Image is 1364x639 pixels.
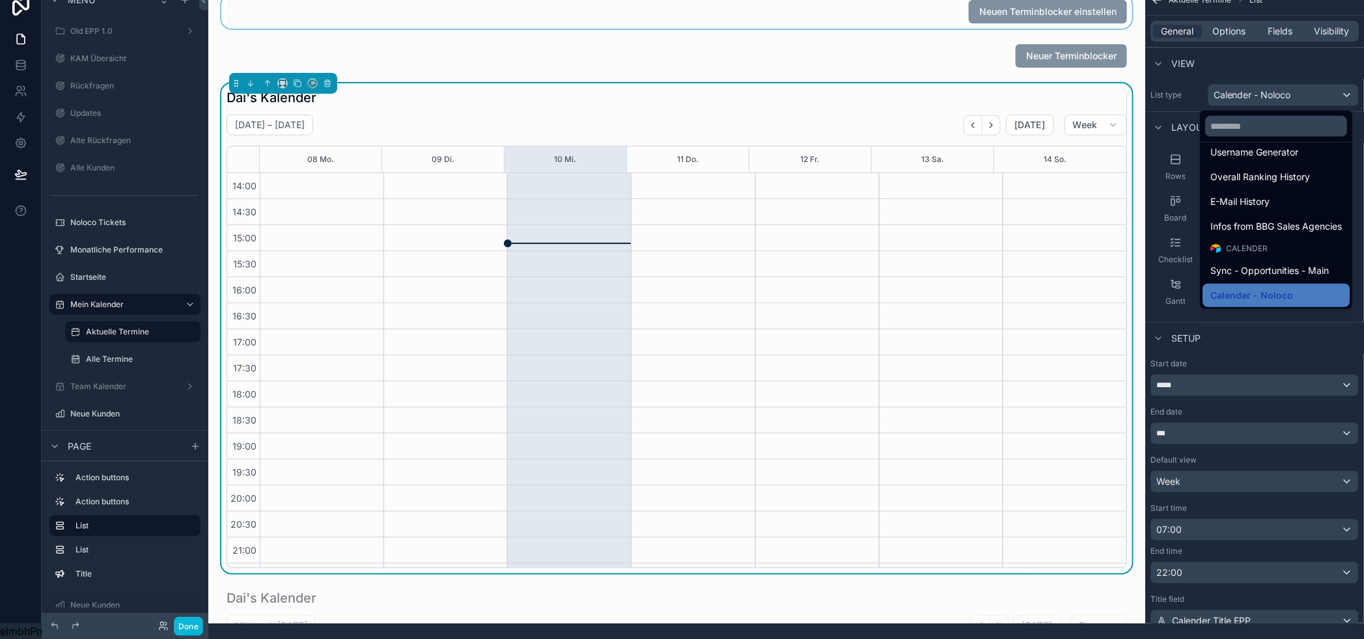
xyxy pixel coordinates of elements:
span: Calender [1226,243,1268,254]
span: 15:00 [230,232,260,243]
span: 17:00 [230,336,260,347]
button: 09 Di. [432,146,454,172]
span: 14:00 [229,180,260,191]
button: 12 Fr. [801,146,820,172]
button: 11 Do. [677,146,699,172]
span: Calender - Noloco [1210,288,1293,303]
span: Infos from BBG Sales Agencies [1210,219,1342,234]
button: Week [1065,115,1127,135]
button: 08 Mo. [307,146,334,172]
span: Week [1073,119,1098,131]
span: 14:30 [229,206,260,217]
button: Next [982,115,1001,135]
button: [DATE] [1006,115,1053,135]
span: E-Mail History [1210,194,1270,210]
img: Airtable Logo [1210,243,1221,254]
button: Back [964,115,982,135]
span: 16:00 [229,284,260,295]
span: 21:00 [229,545,260,556]
button: 14 So. [1044,146,1066,172]
span: Overall Ranking History [1210,169,1310,185]
span: [DATE] [1014,119,1045,131]
span: 15:30 [230,258,260,269]
h1: Dai's Kalender [227,88,316,107]
button: 13 Sa. [921,146,944,172]
span: 18:00 [229,388,260,400]
span: 19:30 [229,467,260,478]
span: 19:00 [229,441,260,452]
span: 20:30 [227,519,260,530]
span: 16:30 [229,310,260,321]
span: Username Generator [1210,144,1298,160]
span: 17:30 [230,362,260,374]
h2: [DATE] – [DATE] [235,118,305,131]
span: Sync - Opportunities - Main [1210,263,1329,279]
button: 10 Mi. [555,146,577,172]
span: 18:30 [229,415,260,426]
span: 20:00 [227,493,260,504]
